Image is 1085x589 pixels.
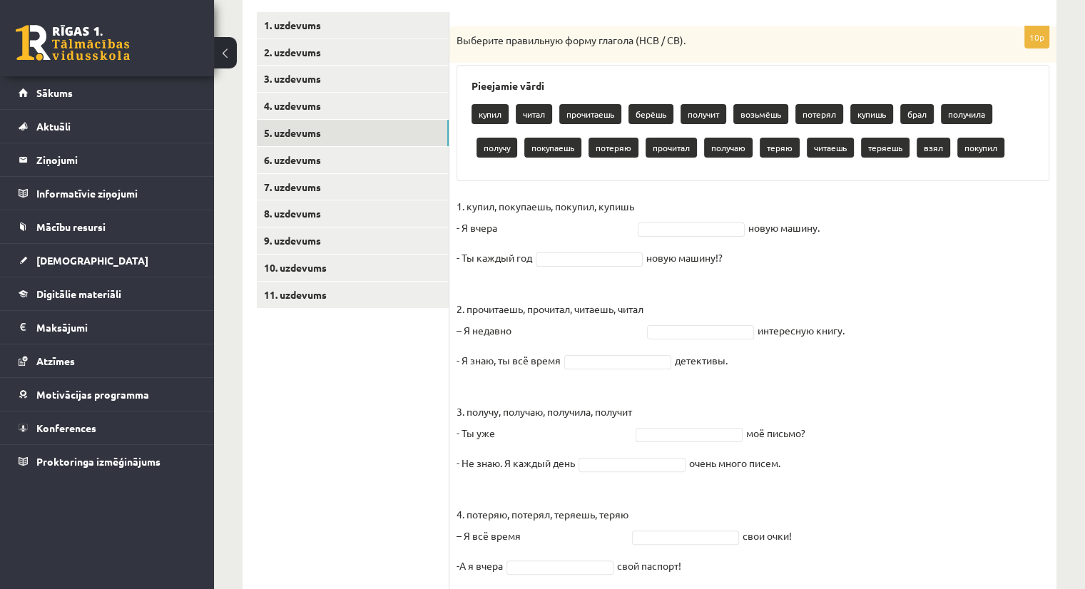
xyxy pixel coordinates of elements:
p: -А я вчера [457,555,503,576]
a: 7. uzdevums [257,174,449,200]
p: теряю [760,138,800,158]
a: Digitālie materiāli [19,277,196,310]
p: получит [681,104,726,124]
p: берёшь [628,104,673,124]
a: 2. uzdevums [257,39,449,66]
p: теряешь [861,138,910,158]
span: Sākums [36,86,73,99]
p: Выберите правильную форму глагола (НСВ / СВ). [457,34,978,48]
a: 4. uzdevums [257,93,449,119]
span: Motivācijas programma [36,388,149,401]
p: получила [941,104,992,124]
a: 10. uzdevums [257,255,449,281]
p: покупаешь [524,138,581,158]
a: 6. uzdevums [257,147,449,173]
p: - Я знаю, ты всё время [457,349,561,371]
p: потерял [795,104,843,124]
p: купишь [850,104,893,124]
p: 10p [1024,26,1049,48]
a: Rīgas 1. Tālmācības vidusskola [16,25,130,61]
p: читаешь [807,138,854,158]
a: 1. uzdevums [257,12,449,39]
p: прочитал [646,138,697,158]
p: - Не знаю. Я каждый день [457,452,575,473]
a: 9. uzdevums [257,227,449,254]
p: взял [917,138,950,158]
a: 3. uzdevums [257,66,449,92]
a: Maksājumi [19,311,196,344]
p: получу [477,138,517,158]
a: Proktoringa izmēģinājums [19,445,196,478]
span: [DEMOGRAPHIC_DATA] [36,254,148,267]
h3: Pieejamie vārdi [472,80,1034,92]
a: Ziņojumi [19,143,196,176]
p: купил [472,104,509,124]
p: 3. получу, получаю, получила, получит - Ты уже [457,379,632,444]
p: получаю [704,138,753,158]
a: 8. uzdevums [257,200,449,227]
legend: Informatīvie ziņojumi [36,177,196,210]
p: прочитаешь [559,104,621,124]
p: - Ты каждый год [457,247,532,268]
p: брал [900,104,934,124]
p: потеряю [589,138,638,158]
p: покупил [957,138,1004,158]
span: Digitālie materiāli [36,287,121,300]
p: 4. потеряю, потерял, теряешь, теряю – Я всё время [457,482,628,546]
p: возьмёшь [733,104,788,124]
a: Informatīvie ziņojumi [19,177,196,210]
span: Aktuāli [36,120,71,133]
a: [DEMOGRAPHIC_DATA] [19,244,196,277]
a: Motivācijas programma [19,378,196,411]
span: Atzīmes [36,354,75,367]
a: 5. uzdevums [257,120,449,146]
p: 2. прочитаешь, прочитал, читаешь, читал – Я недавно [457,277,643,341]
span: Proktoringa izmēģinājums [36,455,161,468]
legend: Maksājumi [36,311,196,344]
a: Mācību resursi [19,210,196,243]
a: Atzīmes [19,344,196,377]
span: Konferences [36,421,96,434]
a: Konferences [19,411,196,444]
a: 11. uzdevums [257,282,449,308]
legend: Ziņojumi [36,143,196,176]
a: Aktuāli [19,110,196,143]
a: Sākums [19,76,196,109]
span: Mācību resursi [36,220,106,233]
p: 1. купил, покупаешь, покупил, купишь - Я вчера [457,195,634,238]
p: читал [516,104,552,124]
